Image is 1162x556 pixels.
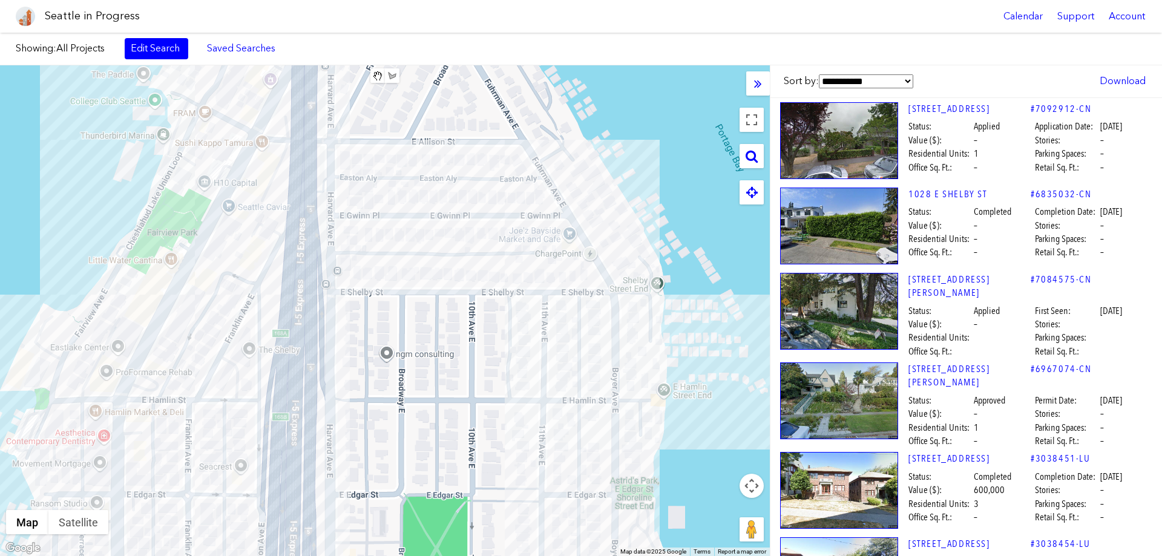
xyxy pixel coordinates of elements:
span: Completed [974,470,1011,483]
span: All Projects [56,42,105,54]
img: 2709_BOYER_AVE_E_SEATTLE.jpg [780,362,898,439]
a: [STREET_ADDRESS] [908,102,1031,116]
span: 1 [974,147,979,160]
span: Applied [974,120,1000,133]
span: – [974,434,977,448]
span: – [974,232,977,246]
button: Show satellite imagery [48,510,108,534]
a: #7084575-CN [1031,273,1092,286]
span: [DATE] [1100,120,1122,133]
span: Completed [974,205,1011,218]
span: – [1100,407,1104,420]
img: Google [3,540,43,556]
span: Stories: [1035,483,1098,497]
span: – [1100,421,1104,434]
span: 3 [974,497,979,511]
span: – [1100,497,1104,511]
span: Residential Units: [908,147,972,160]
a: Download [1094,71,1152,91]
a: [STREET_ADDRESS][PERSON_NAME] [908,273,1031,300]
span: Status: [908,470,972,483]
span: – [1100,161,1104,174]
span: Office Sq. Ft.: [908,246,972,259]
a: #3038451-LU [1031,452,1091,465]
span: Value ($): [908,407,972,420]
span: Residential Units: [908,331,972,344]
span: Approved [974,394,1005,407]
span: Office Sq. Ft.: [908,434,972,448]
span: – [974,318,977,331]
span: Applied [974,304,1000,318]
span: Completion Date: [1035,470,1098,483]
span: Status: [908,394,972,407]
span: Status: [908,205,972,218]
a: [STREET_ADDRESS] [908,452,1031,465]
span: Retail Sq. Ft.: [1035,246,1098,259]
span: – [1100,147,1104,160]
span: – [974,511,977,524]
button: Map camera controls [740,474,764,498]
span: Value ($): [908,483,972,497]
button: Toggle fullscreen view [740,108,764,132]
img: 2806_11TH_AVE_E_SEATTLE.jpg [780,102,898,179]
button: Draw a shape [385,68,399,83]
select: Sort by: [819,74,913,88]
span: Value ($): [908,318,972,331]
label: Showing: [16,42,113,55]
span: Permit Date: [1035,394,1098,407]
img: 1028_E_SHELBY_ST_SEATTLE.jpg [780,188,898,264]
span: Completion Date: [1035,205,1098,218]
span: – [1100,246,1104,259]
span: Residential Units: [908,497,972,511]
span: Residential Units: [908,232,972,246]
span: Office Sq. Ft.: [908,511,972,524]
span: Stories: [1035,219,1098,232]
span: [DATE] [1100,304,1122,318]
span: Application Date: [1035,120,1098,133]
span: – [974,407,977,420]
span: Office Sq. Ft.: [908,345,972,358]
span: – [974,246,977,259]
a: Terms [694,548,711,555]
span: Parking Spaces: [1035,331,1098,344]
span: – [1100,483,1104,497]
span: 600,000 [974,483,1005,497]
span: [DATE] [1100,394,1122,407]
span: Value ($): [908,219,972,232]
span: – [1100,134,1104,147]
a: [STREET_ADDRESS] [908,537,1031,551]
span: – [974,161,977,174]
a: 1028 E SHELBY ST [908,188,1031,201]
button: Drag Pegman onto the map to open Street View [740,517,764,541]
span: Stories: [1035,407,1098,420]
span: – [1100,232,1104,246]
a: #3038454-LU [1031,537,1091,551]
img: 2919_FRANKLIN_AVE_E_SEATTLE.jpg [780,452,898,529]
a: Saved Searches [200,38,282,59]
img: 207_E_EDGAR_ST_SEATTLE.jpg [780,273,898,350]
span: [DATE] [1100,470,1122,483]
span: Parking Spaces: [1035,147,1098,160]
a: #7092912-CN [1031,102,1092,116]
span: [DATE] [1100,205,1122,218]
h1: Seattle in Progress [45,8,140,24]
span: Stories: [1035,318,1098,331]
span: – [974,219,977,232]
span: Parking Spaces: [1035,421,1098,434]
span: Status: [908,304,972,318]
a: Open this area in Google Maps (opens a new window) [3,540,43,556]
span: Status: [908,120,972,133]
span: Retail Sq. Ft.: [1035,345,1098,358]
span: Map data ©2025 Google [620,548,686,555]
a: #6835032-CN [1031,188,1092,201]
span: Office Sq. Ft.: [908,161,972,174]
a: [STREET_ADDRESS][PERSON_NAME] [908,362,1031,390]
a: Edit Search [125,38,188,59]
span: Parking Spaces: [1035,232,1098,246]
span: Stories: [1035,134,1098,147]
span: – [974,134,977,147]
span: Retail Sq. Ft.: [1035,511,1098,524]
span: Retail Sq. Ft.: [1035,434,1098,448]
span: Retail Sq. Ft.: [1035,161,1098,174]
img: favicon-96x96.png [16,7,35,26]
